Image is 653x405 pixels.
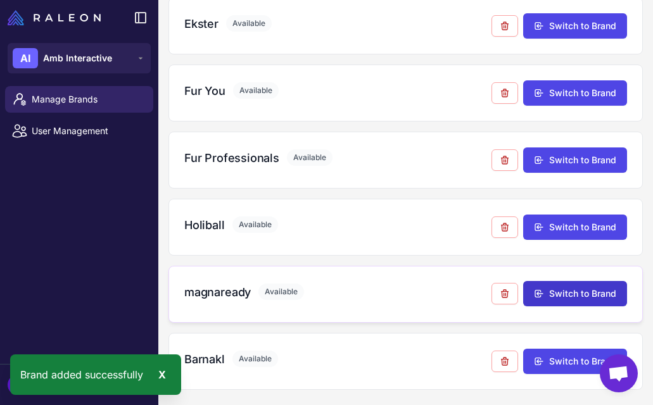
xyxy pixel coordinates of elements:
[233,82,279,99] span: Available
[491,283,518,304] button: Remove from agency
[184,351,225,368] h3: Barnakl
[184,283,251,301] h3: magnaready
[13,48,38,68] div: AI
[600,354,638,392] div: Open chat
[8,10,106,25] a: Raleon Logo
[5,86,153,113] a: Manage Brands
[232,216,278,233] span: Available
[523,281,627,306] button: Switch to Brand
[523,349,627,374] button: Switch to Brand
[287,149,333,166] span: Available
[491,149,518,171] button: Remove from agency
[523,13,627,39] button: Switch to Brand
[32,124,143,138] span: User Management
[184,149,279,166] h3: Fur Professionals
[184,15,219,32] h3: Ekster
[8,43,151,73] button: AIAmb Interactive
[258,283,304,300] span: Available
[232,351,278,367] span: Available
[8,375,33,395] div: MV
[491,351,518,372] button: Remove from agency
[523,147,627,173] button: Switch to Brand
[32,92,143,106] span: Manage Brands
[491,82,518,104] button: Remove from agency
[523,215,627,240] button: Switch to Brand
[184,82,225,99] h3: Fur You
[5,118,153,144] a: User Management
[491,15,518,37] button: Remove from agency
[153,364,171,385] div: X
[8,10,101,25] img: Raleon Logo
[10,354,181,395] div: Brand added successfully
[184,216,225,234] h3: Holiball
[491,216,518,238] button: Remove from agency
[523,80,627,106] button: Switch to Brand
[226,15,272,32] span: Available
[43,51,112,65] span: Amb Interactive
